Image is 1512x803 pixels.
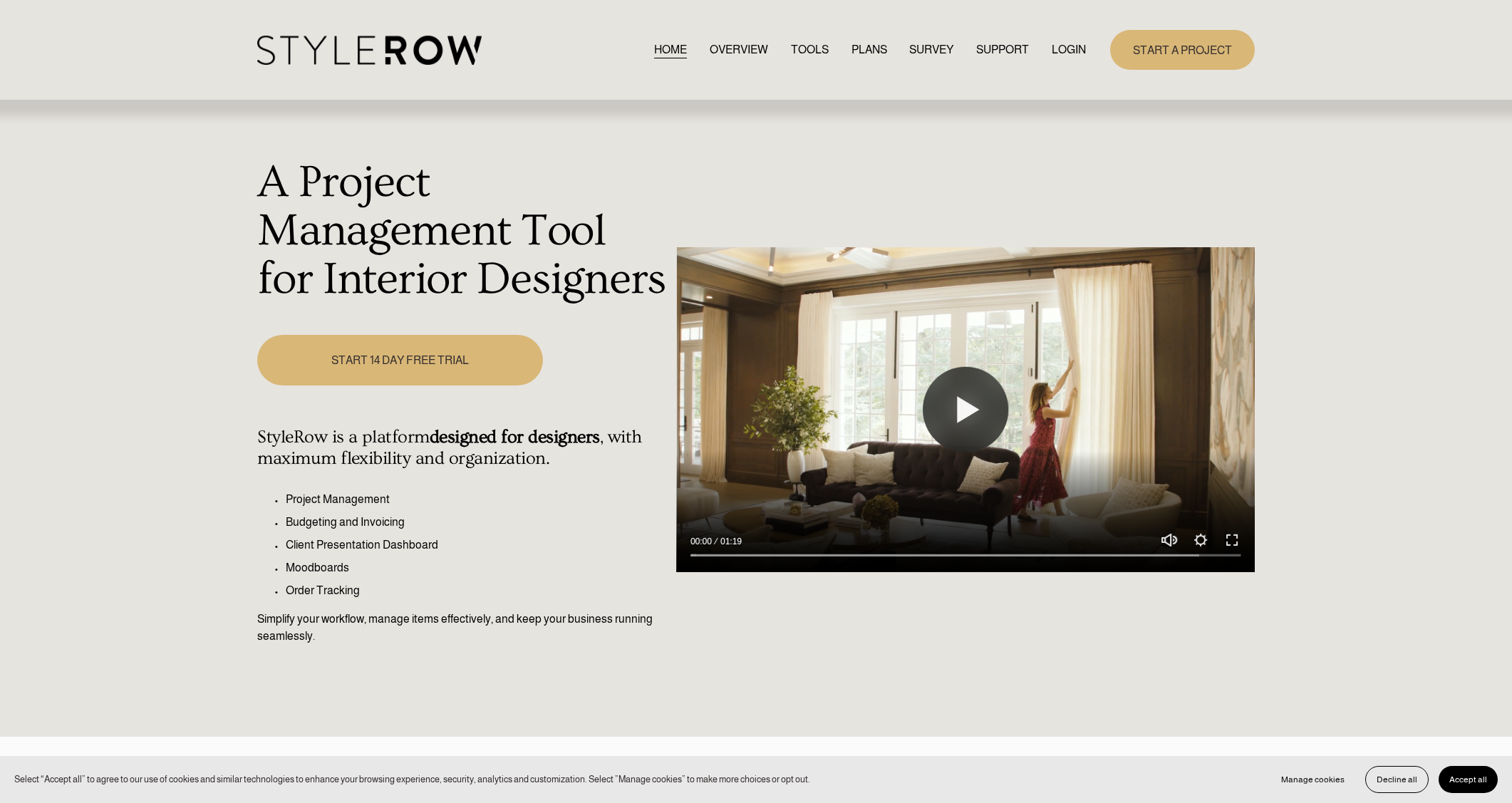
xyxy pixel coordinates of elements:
button: Manage cookies [1270,766,1355,793]
button: Accept all [1439,766,1498,793]
p: Order Tracking [286,582,668,599]
a: HOME [654,41,687,60]
p: Client Presentation Dashboard [286,537,668,554]
button: Play [923,367,1008,452]
p: Budgeting and Invoicing [286,514,668,531]
a: SURVEY [909,41,953,60]
p: Select “Accept all” to agree to our use of cookies and similar technologies to enhance your brows... [14,772,810,786]
a: OVERVIEW [710,41,768,60]
a: LOGIN [1052,41,1086,60]
span: Manage cookies [1281,774,1345,784]
h4: StyleRow is a platform , with maximum flexibility and organization. [257,427,668,470]
p: Project Management [286,491,668,508]
p: Moodboards [286,559,668,576]
p: Simplify your workflow, manage items effectively, and keep your business running seamlessly. [257,611,668,645]
span: SUPPORT [976,41,1029,58]
a: PLANS [851,41,887,60]
div: Duration [715,534,745,549]
button: Decline all [1365,766,1429,793]
a: folder dropdown [976,41,1029,60]
strong: designed for designers [430,427,600,447]
span: Decline all [1377,774,1417,784]
span: Accept all [1449,774,1487,784]
a: START 14 DAY FREE TRIAL [257,335,542,385]
input: Seek [690,551,1241,561]
h1: A Project Management Tool for Interior Designers [257,159,668,304]
div: Current time [690,534,715,549]
img: StyleRow [257,36,482,65]
a: TOOLS [791,41,829,60]
a: START A PROJECT [1110,30,1255,69]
